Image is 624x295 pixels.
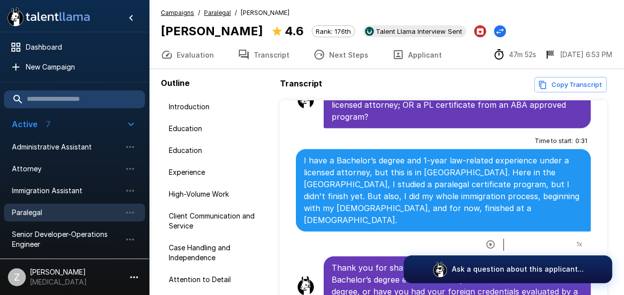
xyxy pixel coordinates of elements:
img: logo_glasses@2x.png [432,261,448,277]
b: [PERSON_NAME] [161,24,263,38]
u: Paralegal [204,9,231,16]
img: ukg_logo.jpeg [365,27,374,36]
div: High-Volume Work [161,185,276,203]
div: Attention to Detail [161,271,276,289]
div: View profile in UKG [363,25,466,37]
div: The date and time when the interview was completed [544,49,612,61]
div: Client Communication and Service [161,207,276,235]
span: 0 : 31 [575,136,587,146]
button: Copy transcript [534,77,607,92]
span: High-Volume Work [169,189,268,199]
p: Ask a question about this applicant... [452,264,584,274]
span: Education [169,146,268,155]
button: Change Stage [494,25,506,37]
span: Attention to Detail [169,275,268,285]
p: 47m 52s [509,50,536,60]
span: / [235,8,237,18]
button: Next Steps [301,41,380,69]
b: Transcript [280,78,322,88]
span: Education [169,124,268,134]
p: [DATE] 6:53 PM [560,50,612,60]
span: Time to start : [535,136,573,146]
div: Education [161,120,276,138]
span: Introduction [169,102,268,112]
span: Rank: 176th [312,27,354,35]
span: Client Communication and Service [169,211,268,231]
span: 1 x [576,239,582,249]
span: Talent Llama Interview Sent [372,27,466,35]
b: Outline [161,78,190,88]
b: 4.6 [285,24,304,38]
span: [PERSON_NAME] [241,8,289,18]
span: / [198,8,200,18]
button: Evaluation [149,41,226,69]
div: The time between starting and completing the interview [493,49,536,61]
u: Campaigns [161,9,194,16]
button: 1x [571,236,587,252]
button: Applicant [380,41,454,69]
span: Experience [169,167,268,177]
div: Experience [161,163,276,181]
button: Transcript [226,41,301,69]
div: Case Handling and Independence [161,239,276,267]
span: Case Handling and Independence [169,243,268,263]
button: Ask a question about this applicant... [404,255,612,283]
p: I have a Bachelor’s degree and 1-year law-related experience under a licensed attorney, but this ... [304,154,583,226]
div: Introduction [161,98,276,116]
div: Education [161,142,276,159]
button: Archive Applicant [474,25,486,37]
